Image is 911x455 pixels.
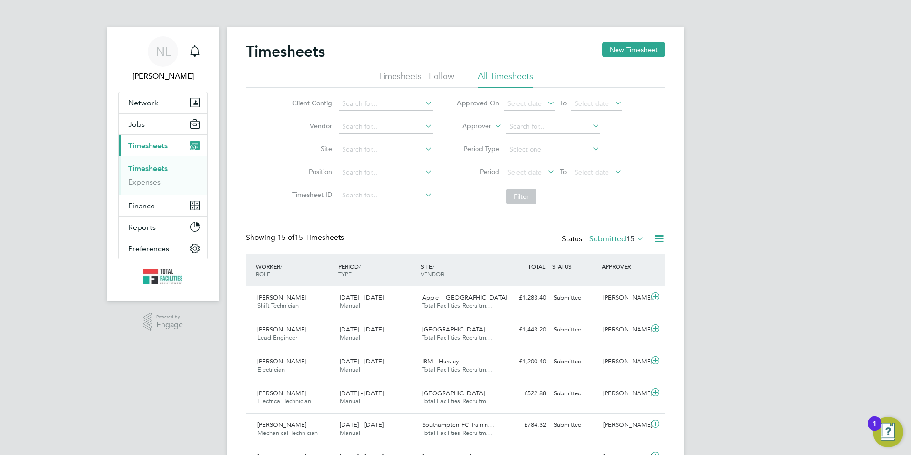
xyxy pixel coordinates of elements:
span: Lead Engineer [257,333,297,341]
span: [DATE] - [DATE] [340,357,384,365]
span: Total Facilities Recruitm… [422,397,492,405]
span: [DATE] - [DATE] [340,325,384,333]
span: 15 [626,234,635,244]
span: [PERSON_NAME] [257,389,306,397]
div: £1,443.20 [500,322,550,338]
label: Site [289,145,332,153]
span: [DATE] - [DATE] [340,293,384,301]
div: 1 [872,424,877,436]
div: APPROVER [599,258,649,275]
span: Select date [507,99,542,108]
span: Select date [575,99,609,108]
span: Jobs [128,120,145,129]
span: Manual [340,365,360,373]
input: Search for... [339,143,433,156]
div: PERIOD [336,258,418,282]
div: £522.88 [500,386,550,402]
button: Open Resource Center, 1 new notification [873,417,903,447]
span: Manual [340,397,360,405]
button: Filter [506,189,536,204]
label: Period [456,167,499,176]
li: All Timesheets [478,71,533,88]
span: Total Facilities Recruitm… [422,301,492,310]
span: Shift Technician [257,301,299,310]
input: Search for... [506,120,600,134]
button: Network [119,92,207,113]
div: WORKER [253,258,336,282]
div: [PERSON_NAME] [599,354,649,370]
input: Search for... [339,189,433,202]
button: New Timesheet [602,42,665,57]
li: Timesheets I Follow [378,71,454,88]
label: Approved On [456,99,499,107]
span: Total Facilities Recruitm… [422,333,492,341]
span: TOTAL [528,262,545,270]
span: IBM - Hursley [422,357,459,365]
div: [PERSON_NAME] [599,386,649,402]
span: Engage [156,321,183,329]
span: ROLE [256,270,270,278]
span: To [557,97,569,109]
div: Submitted [550,354,599,370]
a: Timesheets [128,164,168,173]
button: Finance [119,195,207,216]
div: Submitted [550,386,599,402]
button: Jobs [119,114,207,134]
label: Submitted [589,234,644,244]
span: VENDOR [421,270,444,278]
span: Manual [340,333,360,341]
span: / [432,262,434,270]
span: / [359,262,361,270]
span: Network [128,98,158,107]
span: [DATE] - [DATE] [340,389,384,397]
span: 15 of [277,233,294,242]
input: Search for... [339,166,433,179]
a: Go to home page [118,269,208,284]
a: Powered byEngage [143,313,183,331]
div: Submitted [550,290,599,306]
span: Electrical Technician [257,397,311,405]
div: [PERSON_NAME] [599,290,649,306]
img: tfrecruitment-logo-retina.png [143,269,182,284]
label: Approver [448,122,491,131]
span: [PERSON_NAME] [257,293,306,301]
label: Position [289,167,332,176]
div: Submitted [550,417,599,433]
span: [GEOGRAPHIC_DATA] [422,389,485,397]
span: Manual [340,429,360,437]
input: Search for... [339,120,433,134]
div: £1,200.40 [500,354,550,370]
div: Submitted [550,322,599,338]
div: £1,283.40 [500,290,550,306]
span: Nicola Lawrence [118,71,208,82]
span: Timesheets [128,141,168,150]
input: Select one [506,143,600,156]
span: [PERSON_NAME] [257,325,306,333]
span: Finance [128,201,155,210]
span: Select date [575,168,609,176]
span: [DATE] - [DATE] [340,421,384,429]
label: Vendor [289,122,332,130]
span: Mechanical Technician [257,429,318,437]
input: Search for... [339,97,433,111]
button: Timesheets [119,135,207,156]
span: TYPE [338,270,352,278]
span: Electrician [257,365,285,373]
span: Reports [128,223,156,232]
nav: Main navigation [107,27,219,301]
span: Total Facilities Recruitm… [422,429,492,437]
span: Apple - [GEOGRAPHIC_DATA] [422,293,507,301]
label: Client Config [289,99,332,107]
div: Showing [246,233,346,243]
div: SITE [418,258,501,282]
label: Period Type [456,145,499,153]
span: Total Facilities Recruitm… [422,365,492,373]
span: [PERSON_NAME] [257,357,306,365]
span: Powered by [156,313,183,321]
span: Southampton FC Trainin… [422,421,494,429]
span: Manual [340,301,360,310]
div: STATUS [550,258,599,275]
button: Preferences [119,238,207,259]
div: £784.32 [500,417,550,433]
span: / [280,262,282,270]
